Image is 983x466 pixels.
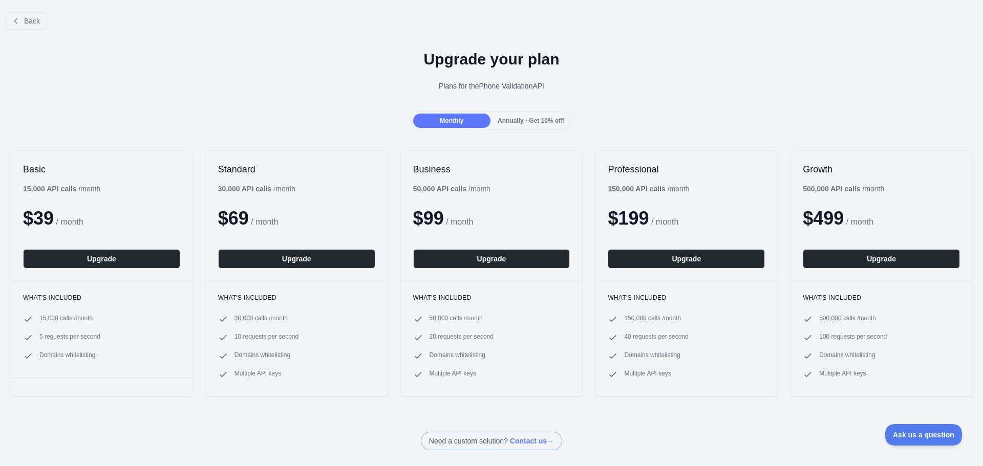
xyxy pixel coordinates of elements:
div: / month [608,184,689,194]
iframe: Toggle Customer Support [885,424,963,446]
b: 50,000 API calls [413,185,467,193]
h2: Professional [608,163,765,175]
h2: Business [413,163,570,175]
b: 150,000 API calls [608,185,665,193]
span: $ 99 [413,208,444,229]
span: $ 199 [608,208,649,229]
div: / month [413,184,490,194]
